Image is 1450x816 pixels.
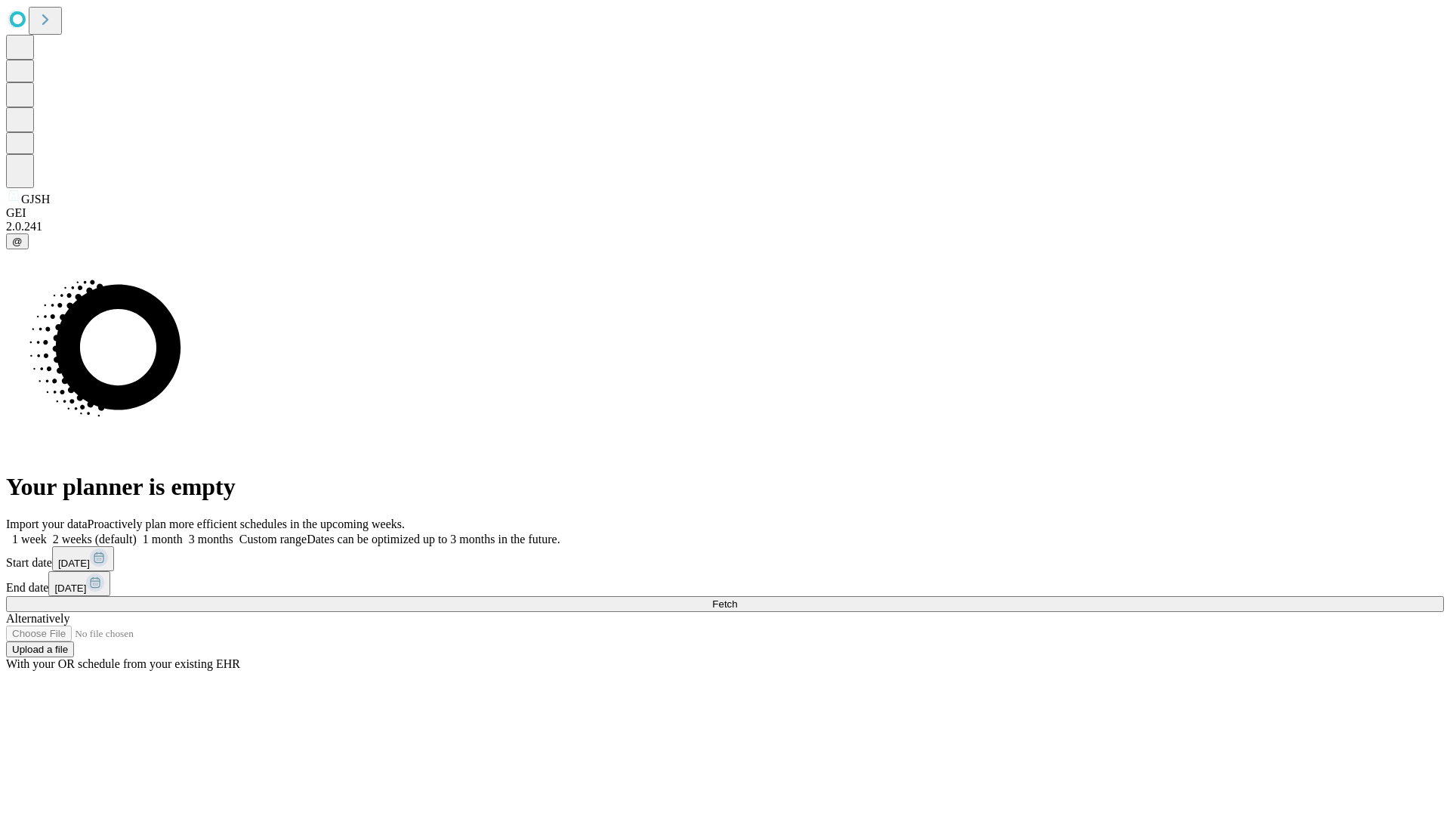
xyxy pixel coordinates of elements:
span: @ [12,236,23,247]
span: With your OR schedule from your existing EHR [6,657,240,670]
span: Import your data [6,518,88,530]
button: @ [6,233,29,249]
div: GEI [6,206,1444,220]
button: Fetch [6,596,1444,612]
button: [DATE] [48,571,110,596]
button: Upload a file [6,641,74,657]
span: Proactively plan more efficient schedules in the upcoming weeks. [88,518,405,530]
span: GJSH [21,193,50,206]
h1: Your planner is empty [6,473,1444,501]
span: 2 weeks (default) [53,533,137,546]
div: 2.0.241 [6,220,1444,233]
span: 1 week [12,533,47,546]
span: [DATE] [58,558,90,569]
div: End date [6,571,1444,596]
span: Fetch [712,598,737,610]
button: [DATE] [52,546,114,571]
span: Custom range [239,533,307,546]
span: 3 months [189,533,233,546]
span: 1 month [143,533,183,546]
div: Start date [6,546,1444,571]
span: Dates can be optimized up to 3 months in the future. [307,533,560,546]
span: Alternatively [6,612,69,625]
span: [DATE] [54,583,86,594]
